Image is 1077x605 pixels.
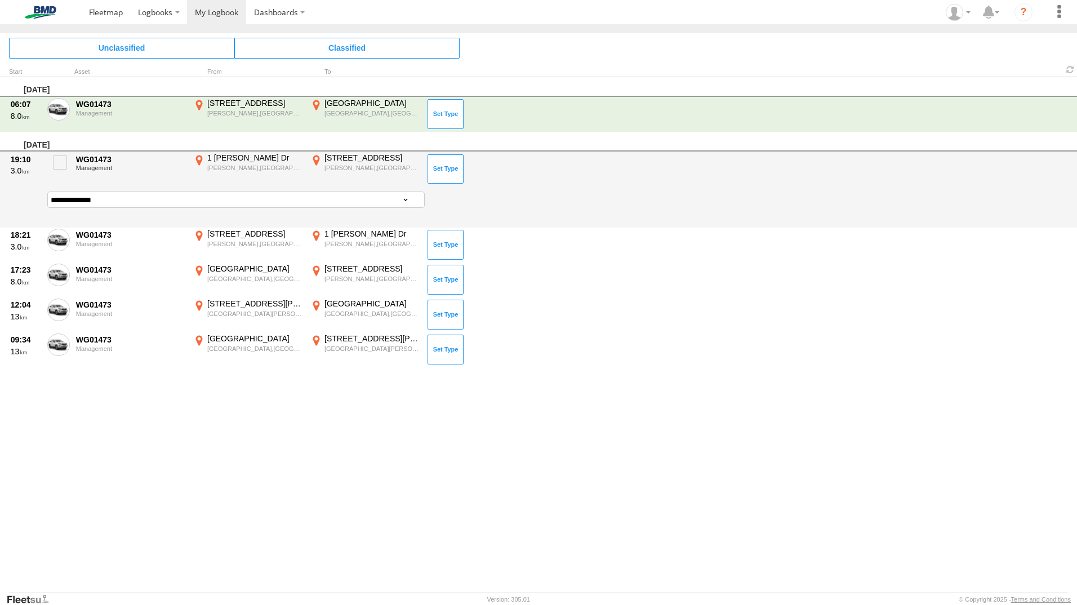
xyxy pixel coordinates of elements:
div: 1 [PERSON_NAME] Dr [207,153,302,163]
div: [GEOGRAPHIC_DATA] [207,333,302,344]
div: 8.0 [11,111,41,121]
label: Click to View Event Location [309,98,421,131]
div: [GEOGRAPHIC_DATA],[GEOGRAPHIC_DATA] [324,109,420,117]
div: Management [76,275,185,282]
div: [STREET_ADDRESS][PERSON_NAME] [324,333,420,344]
div: [STREET_ADDRESS] [324,264,420,274]
button: Click to Set [428,335,464,364]
div: © Copyright 2025 - [959,596,1071,603]
div: WG01473 [76,99,185,109]
div: [GEOGRAPHIC_DATA] [324,299,420,309]
div: 13 [11,346,41,357]
div: [GEOGRAPHIC_DATA] [207,264,302,274]
div: [GEOGRAPHIC_DATA][PERSON_NAME],[GEOGRAPHIC_DATA] [324,345,420,353]
div: 3.0 [11,242,41,252]
div: [PERSON_NAME],[GEOGRAPHIC_DATA] [207,164,302,172]
div: [STREET_ADDRESS] [324,153,420,163]
div: Asset [74,69,187,75]
div: 18:21 [11,230,41,240]
div: WG01473 [76,230,185,240]
div: To [309,69,421,75]
label: Click to View Event Location [309,333,421,366]
div: [STREET_ADDRESS][PERSON_NAME] [207,299,302,309]
div: 1 [PERSON_NAME] Dr [324,229,420,239]
div: [PERSON_NAME],[GEOGRAPHIC_DATA] [324,164,420,172]
div: 17:23 [11,265,41,275]
div: Management [76,345,185,352]
div: WG01473 [76,265,185,275]
div: 19:10 [11,154,41,164]
span: Click to view Unclassified Trips [9,38,234,58]
label: Click to View Event Location [192,333,304,366]
div: From [192,69,304,75]
div: [GEOGRAPHIC_DATA],[GEOGRAPHIC_DATA] [207,275,302,283]
img: bmd-logo.svg [11,6,70,19]
div: WG01473 [76,154,185,164]
label: Click to View Event Location [309,229,421,261]
button: Click to Set [428,230,464,259]
button: Click to Set [428,99,464,128]
label: Click to View Event Location [309,153,421,185]
label: Click to View Event Location [309,299,421,331]
a: Visit our Website [6,594,58,605]
div: 13 [11,312,41,322]
div: Management [76,110,185,117]
div: Macgregor (Greg) Burns [942,4,974,21]
a: Terms and Conditions [1011,596,1071,603]
div: [GEOGRAPHIC_DATA],[GEOGRAPHIC_DATA] [324,310,420,318]
button: Click to Set [428,300,464,329]
div: Management [76,241,185,247]
div: Management [76,164,185,171]
div: 3.0 [11,166,41,176]
label: Click to View Event Location [192,229,304,261]
button: Click to Set [428,154,464,184]
span: Click to view Classified Trips [234,38,460,58]
div: [STREET_ADDRESS] [207,98,302,108]
label: Click to View Event Location [309,264,421,296]
div: 8.0 [11,277,41,287]
span: Refresh [1063,64,1077,75]
label: Click to View Event Location [192,98,304,131]
div: [GEOGRAPHIC_DATA][PERSON_NAME],[GEOGRAPHIC_DATA] [207,310,302,318]
div: [PERSON_NAME],[GEOGRAPHIC_DATA] [324,240,420,248]
div: [STREET_ADDRESS] [207,229,302,239]
div: 12:04 [11,300,41,310]
div: WG01473 [76,300,185,310]
div: Version: 305.01 [487,596,530,603]
div: [PERSON_NAME],[GEOGRAPHIC_DATA] [324,275,420,283]
div: 06:07 [11,99,41,109]
div: WG01473 [76,335,185,345]
div: [PERSON_NAME],[GEOGRAPHIC_DATA] [207,109,302,117]
div: [GEOGRAPHIC_DATA] [324,98,420,108]
div: Management [76,310,185,317]
label: Click to View Event Location [192,153,304,185]
div: [GEOGRAPHIC_DATA],[GEOGRAPHIC_DATA] [207,345,302,353]
div: 09:34 [11,335,41,345]
div: [PERSON_NAME],[GEOGRAPHIC_DATA] [207,240,302,248]
i: ? [1014,3,1033,21]
label: Click to View Event Location [192,264,304,296]
label: Click to View Event Location [192,299,304,331]
div: Click to Sort [9,69,43,75]
button: Click to Set [428,265,464,294]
